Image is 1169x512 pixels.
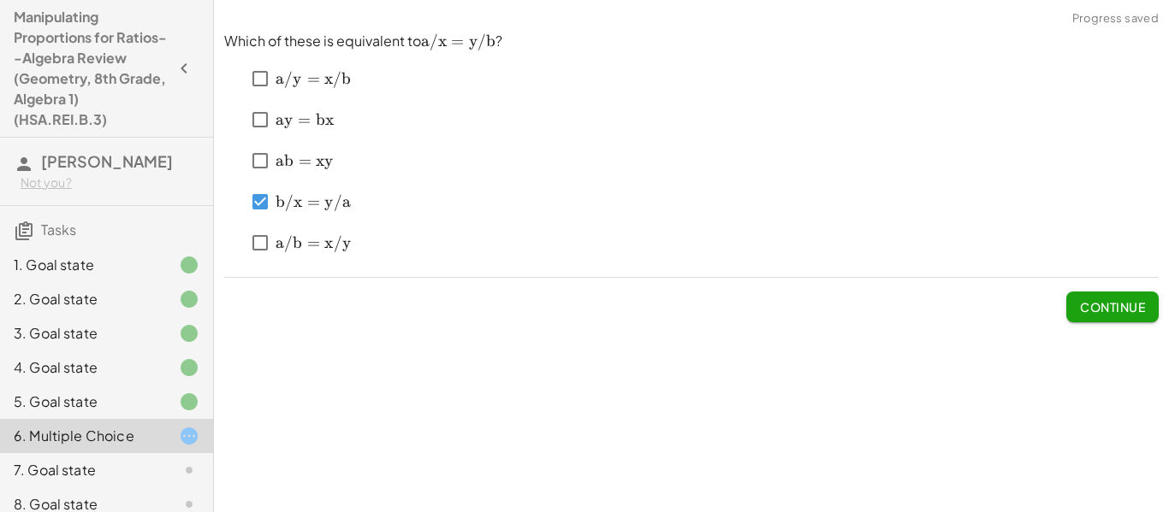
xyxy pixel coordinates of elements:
[224,32,1159,51] p: Which of these is equivalent to ?
[276,69,284,88] span: a
[179,391,199,412] i: Task finished.
[284,69,293,88] span: /
[307,233,320,252] span: =
[14,323,151,344] div: 3. Goal state
[179,289,199,309] i: Task finished.
[333,69,341,88] span: /
[1066,291,1159,322] button: Continue
[284,110,293,129] span: y
[276,151,284,170] span: a
[293,69,301,88] span: y
[316,110,325,129] span: b
[438,32,447,50] span: x
[41,151,173,171] span: [PERSON_NAME]
[21,174,199,191] div: Not you?
[294,192,302,211] span: x
[299,151,312,170] span: =
[486,32,495,50] span: b
[421,32,430,50] span: a
[179,255,199,275] i: Task finished.
[14,460,151,480] div: 7. Goal state
[14,426,151,446] div: 6. Multiple Choice
[341,69,351,88] span: b
[179,357,199,378] i: Task finished.
[1080,299,1145,315] span: Continue
[285,192,294,211] span: /
[1072,10,1159,27] span: Progress saved
[41,221,76,238] span: Tasks
[276,192,285,211] span: b
[469,32,478,50] span: y
[276,233,284,252] span: a
[325,110,334,129] span: x
[478,32,486,50] span: /
[334,233,342,252] span: /
[179,426,199,446] i: Task started.
[284,233,293,252] span: /
[324,69,333,88] span: x
[14,357,151,378] div: 4. Goal state
[307,69,320,88] span: =
[14,7,169,130] h4: Manipulating Proportions for Ratios--Algebra Review (Geometry, 8th Grade, Algebra 1) (HSA.REI.B.3)
[14,289,151,309] div: 2. Goal state
[324,192,333,211] span: y
[316,151,324,170] span: x
[298,110,311,129] span: =
[293,233,302,252] span: b
[451,32,464,50] span: =
[179,323,199,344] i: Task finished.
[179,460,199,480] i: Task not started.
[14,255,151,275] div: 1. Goal state
[430,32,438,50] span: /
[14,391,151,412] div: 5. Goal state
[342,192,351,211] span: a
[276,110,284,129] span: a
[284,151,294,170] span: b
[324,233,333,252] span: x
[334,192,342,211] span: /
[342,233,351,252] span: y
[307,192,320,211] span: =
[324,151,333,170] span: y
